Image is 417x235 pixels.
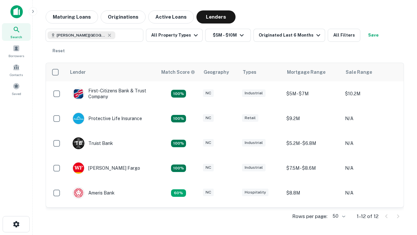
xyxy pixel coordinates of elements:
[171,115,186,123] div: Matching Properties: 2, hasApolloMatch: undefined
[2,42,31,60] a: Borrowers
[363,29,384,42] button: Save your search to get updates of matches that match your search criteria.
[283,81,342,106] td: $5M - $7M
[66,63,157,81] th: Lender
[2,61,31,79] a: Contacts
[200,63,239,81] th: Geography
[342,63,400,81] th: Sale Range
[171,189,186,197] div: Matching Properties: 1, hasApolloMatch: undefined
[73,137,113,149] div: Truist Bank
[146,29,203,42] button: All Property Types
[10,34,22,39] span: Search
[384,162,417,193] iframe: Chat Widget
[2,80,31,98] a: Saved
[242,164,266,171] div: Industrial
[73,187,115,199] div: Ameris Bank
[242,114,258,122] div: Retail
[196,10,236,23] button: Lenders
[73,113,84,124] img: picture
[48,44,69,57] button: Reset
[2,23,31,41] a: Search
[239,63,283,81] th: Types
[243,68,256,76] div: Types
[292,212,327,220] p: Rows per page:
[101,10,146,23] button: Originations
[203,114,214,122] div: NC
[283,156,342,180] td: $7.5M - $8.6M
[171,164,186,172] div: Matching Properties: 2, hasApolloMatch: undefined
[328,29,360,42] button: All Filters
[10,72,23,77] span: Contacts
[259,31,322,39] div: Originated Last 6 Months
[204,68,229,76] div: Geography
[242,139,266,147] div: Industrial
[70,68,86,76] div: Lender
[57,32,106,38] span: [PERSON_NAME][GEOGRAPHIC_DATA], [GEOGRAPHIC_DATA]
[283,131,342,156] td: $5.2M - $6.8M
[283,63,342,81] th: Mortgage Range
[203,164,214,171] div: NC
[73,187,84,198] img: picture
[283,205,342,230] td: $9.2M
[73,162,140,174] div: [PERSON_NAME] Fargo
[342,81,400,106] td: $10.2M
[203,139,214,147] div: NC
[342,106,400,131] td: N/A
[357,212,379,220] p: 1–12 of 12
[73,88,151,100] div: First-citizens Bank & Trust Company
[283,106,342,131] td: $9.2M
[157,63,200,81] th: Capitalize uses an advanced AI algorithm to match your search with the best lender. The match sco...
[342,156,400,180] td: N/A
[242,89,266,97] div: Industrial
[342,131,400,156] td: N/A
[148,10,194,23] button: Active Loans
[330,211,346,221] div: 50
[73,88,84,99] img: picture
[10,5,23,18] img: capitalize-icon.png
[203,189,214,196] div: NC
[342,205,400,230] td: N/A
[46,10,98,23] button: Maturing Loans
[8,53,24,58] span: Borrowers
[342,180,400,205] td: N/A
[12,91,21,96] span: Saved
[283,180,342,205] td: $8.8M
[203,89,214,97] div: NC
[73,163,84,174] img: picture
[73,113,142,124] div: Protective Life Insurance
[75,140,82,147] p: T B
[205,29,251,42] button: $5M - $10M
[171,140,186,148] div: Matching Properties: 3, hasApolloMatch: undefined
[346,68,372,76] div: Sale Range
[242,189,268,196] div: Hospitality
[171,90,186,98] div: Matching Properties: 2, hasApolloMatch: undefined
[287,68,325,76] div: Mortgage Range
[161,69,195,76] div: Capitalize uses an advanced AI algorithm to match your search with the best lender. The match sco...
[161,69,194,76] h6: Match Score
[253,29,325,42] button: Originated Last 6 Months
